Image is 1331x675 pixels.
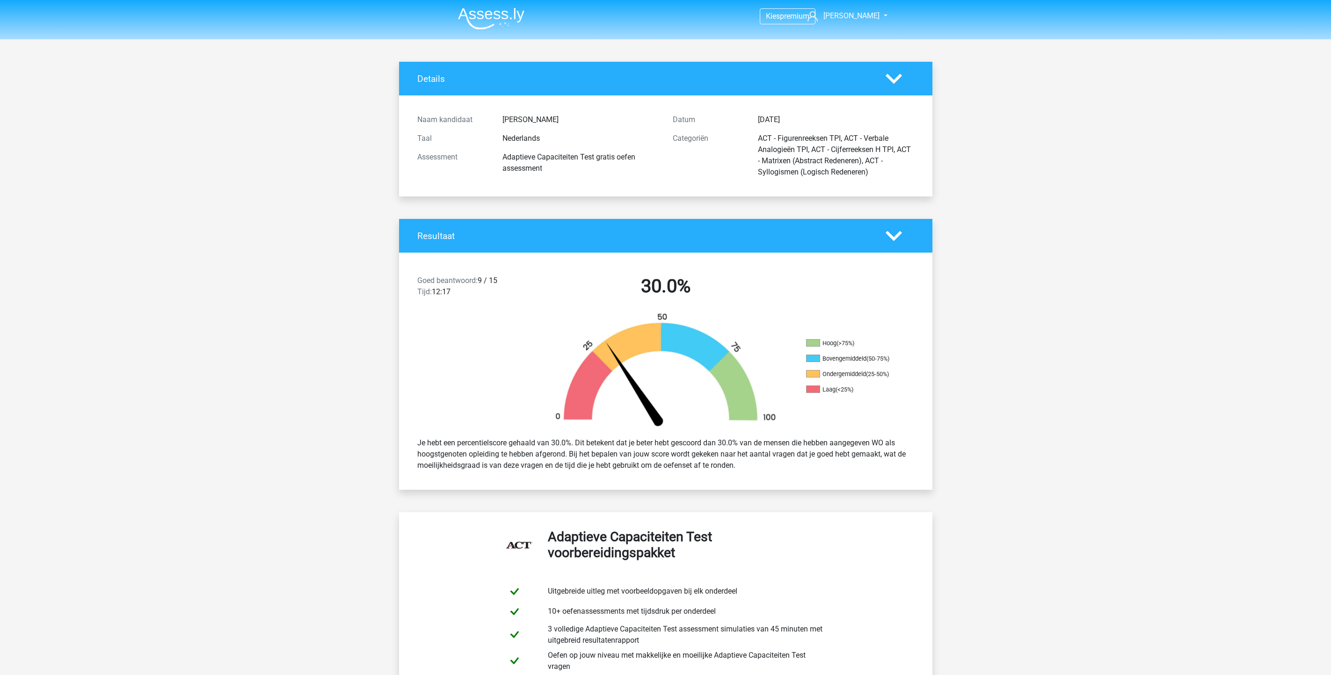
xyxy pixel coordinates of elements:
div: (25-50%) [866,370,889,377]
li: Hoog [806,339,900,348]
img: 30.93b1ff724fb0.png [539,312,792,430]
a: Kiespremium [760,10,815,22]
div: [DATE] [751,114,921,125]
h2: 30.0% [545,275,786,298]
div: [PERSON_NAME] [495,114,666,125]
div: (>75%) [836,340,854,347]
div: ACT - Figurenreeksen TPI, ACT - Verbale Analogieën TPI, ACT - Cijferreeksen H TPI, ACT - Matrixen... [751,133,921,178]
span: Tijd: [417,287,432,296]
div: Datum [666,114,751,125]
a: [PERSON_NAME] [804,10,880,22]
span: [PERSON_NAME] [823,11,880,20]
div: Je hebt een percentielscore gehaald van 30.0%. Dit betekent dat je beter hebt gescoord dan 30.0% ... [410,434,921,475]
span: Goed beantwoord: [417,276,478,285]
h4: Resultaat [417,231,872,241]
h4: Details [417,73,872,84]
div: Taal [410,133,495,144]
span: Kies [766,12,780,21]
li: Laag [806,385,900,394]
li: Ondergemiddeld [806,370,900,378]
div: Assessment [410,152,495,174]
div: (<25%) [836,386,853,393]
div: (50-75%) [866,355,889,362]
div: Naam kandidaat [410,114,495,125]
div: Adaptieve Capaciteiten Test gratis oefen assessment [495,152,666,174]
div: 9 / 15 12:17 [410,275,538,301]
div: Nederlands [495,133,666,144]
img: Assessly [458,7,524,29]
span: premium [780,12,809,21]
div: Categoriën [666,133,751,178]
li: Bovengemiddeld [806,355,900,363]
